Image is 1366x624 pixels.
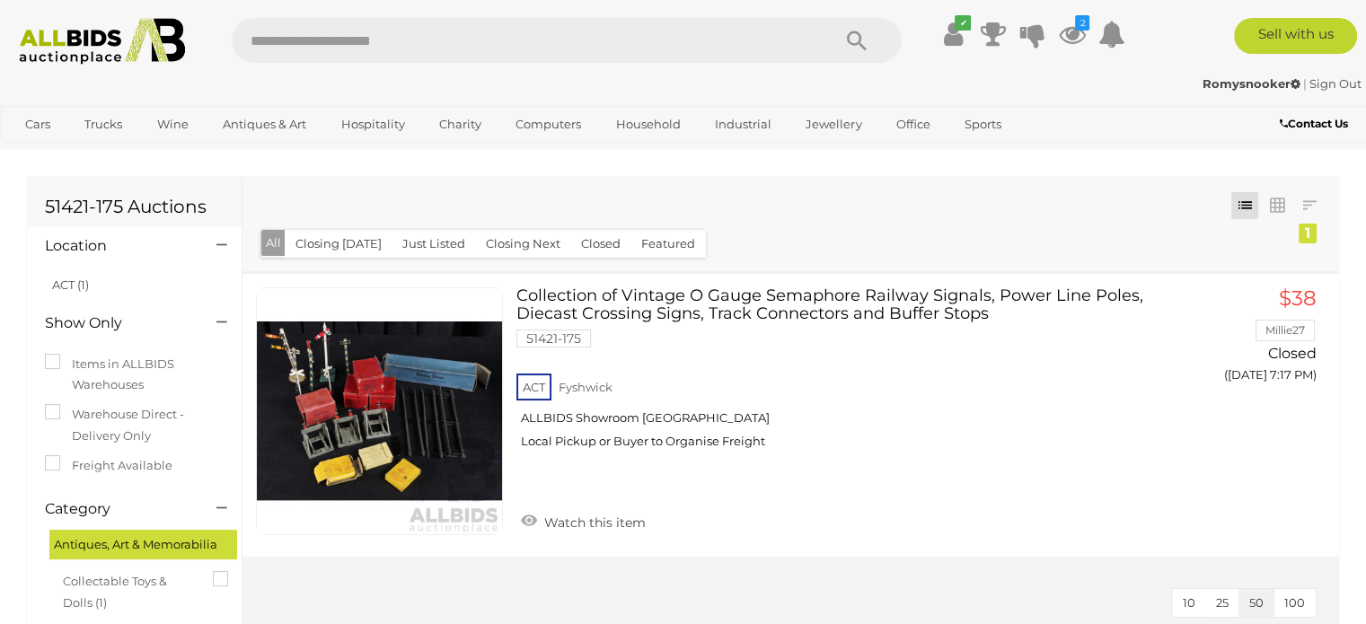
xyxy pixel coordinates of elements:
button: Closing [DATE] [285,230,392,258]
a: Cars [13,110,62,139]
a: Wine [145,110,200,139]
i: 2 [1075,15,1089,31]
span: 50 [1249,595,1264,610]
span: $38 [1279,286,1317,311]
a: Antiques & Art [211,110,318,139]
h1: 51421-175 Auctions [45,197,224,216]
button: 10 [1172,589,1206,617]
strong: Romysnooker [1203,76,1300,91]
a: Sign Out [1309,76,1362,91]
a: Charity [427,110,493,139]
a: Industrial [703,110,783,139]
a: Hospitality [330,110,417,139]
a: Contact Us [1280,114,1353,134]
button: 25 [1205,589,1239,617]
button: Closed [570,230,631,258]
i: ✔ [955,15,971,31]
span: 10 [1183,595,1195,610]
div: Antiques, Art & Memorabilia [49,530,237,559]
button: All [261,230,286,256]
div: 1 [1299,224,1317,243]
button: Just Listed [392,230,476,258]
h4: Category [45,501,189,517]
h4: Location [45,238,189,254]
span: Watch this item [540,514,646,531]
a: Trucks [73,110,134,139]
a: 2 [1058,18,1085,50]
a: Sports [953,110,1013,139]
a: Computers [504,110,593,139]
img: Allbids.com.au [10,18,195,65]
span: Collectable Toys & Dolls (1) [63,567,198,613]
button: Closing Next [475,230,571,258]
button: 100 [1273,589,1316,617]
button: 50 [1238,589,1274,617]
a: Watch this item [516,507,650,534]
a: [GEOGRAPHIC_DATA] [13,139,164,169]
a: $38 Millie27 Closed ([DATE] 7:17 PM) [1170,287,1322,392]
button: Search [812,18,902,63]
span: | [1303,76,1307,91]
a: Romysnooker [1203,76,1303,91]
label: Freight Available [45,455,172,476]
a: ACT (1) [52,277,89,292]
a: Jewellery [794,110,873,139]
a: Household [604,110,692,139]
a: ✔ [939,18,966,50]
a: Collection of Vintage O Gauge Semaphore Railway Signals, Power Line Poles, Diecast Crossing Signs... [530,287,1142,462]
a: Office [885,110,942,139]
label: Items in ALLBIDS Warehouses [45,354,224,396]
h4: Show Only [45,315,189,331]
b: Contact Us [1280,117,1348,130]
button: Featured [630,230,706,258]
span: 25 [1216,595,1229,610]
label: Warehouse Direct - Delivery Only [45,404,224,446]
span: 100 [1284,595,1305,610]
a: Sell with us [1234,18,1357,54]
